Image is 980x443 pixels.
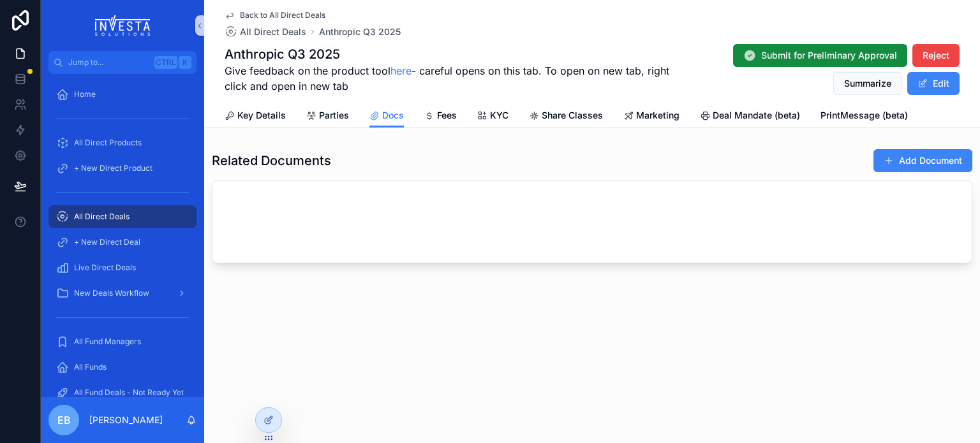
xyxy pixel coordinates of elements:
[48,231,197,254] a: + New Direct Deal
[477,104,509,129] a: KYC
[74,362,107,372] span: All Funds
[820,109,908,122] span: PrintMessage (beta)
[636,109,679,122] span: Marketing
[225,104,286,129] a: Key Details
[89,414,163,426] p: [PERSON_NAME]
[873,149,972,172] button: Add Document
[74,138,142,148] span: All Direct Products
[48,83,197,106] a: Home
[48,282,197,305] a: New Deals Workflow
[713,109,800,122] span: Deal Mandate (beta)
[212,152,331,170] h1: Related Documents
[154,56,177,69] span: Ctrl
[57,412,71,428] span: EB
[319,25,401,38] a: Anthropic Q3 2025
[68,57,149,68] span: Jump to...
[542,109,603,122] span: Share Classes
[225,45,671,63] h1: Anthropic Q3 2025
[48,205,197,228] a: All Direct Deals
[844,77,891,90] span: Summarize
[424,104,457,129] a: Fees
[833,72,902,95] button: Summarize
[820,104,908,129] a: PrintMessage (beta)
[225,10,325,20] a: Back to All Direct Deals
[180,57,190,68] span: K
[700,104,800,129] a: Deal Mandate (beta)
[437,109,457,122] span: Fees
[74,89,96,99] span: Home
[74,388,184,398] span: All Fund Deals - Not Ready Yet
[48,256,197,279] a: Live Direct Deals
[761,49,897,62] span: Submit for Preliminary Approval
[912,44,960,67] button: Reject
[237,109,286,122] span: Key Details
[48,381,197,404] a: All Fund Deals - Not Ready Yet
[382,109,404,122] span: Docs
[306,104,349,129] a: Parties
[74,237,140,247] span: + New Direct Deal
[907,72,960,95] button: Edit
[95,15,151,36] img: App logo
[74,288,149,298] span: New Deals Workflow
[74,337,141,347] span: All Fund Managers
[48,157,197,180] a: + New Direct Product
[225,63,671,94] span: Give feedback on the product tool - careful opens on this tab. To open on new tab, right click an...
[225,25,306,38] a: All Direct Deals
[48,131,197,154] a: All Direct Products
[41,74,204,397] div: scrollable content
[240,25,306,38] span: All Direct Deals
[733,44,907,67] button: Submit for Preliminary Approval
[390,64,412,77] a: here
[923,49,949,62] span: Reject
[74,212,130,222] span: All Direct Deals
[319,109,349,122] span: Parties
[529,104,603,129] a: Share Classes
[48,330,197,353] a: All Fund Managers
[48,51,197,74] button: Jump to...CtrlK
[240,10,325,20] span: Back to All Direct Deals
[74,163,152,173] span: + New Direct Product
[74,263,136,273] span: Live Direct Deals
[369,104,404,128] a: Docs
[490,109,509,122] span: KYC
[48,356,197,379] a: All Funds
[623,104,679,129] a: Marketing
